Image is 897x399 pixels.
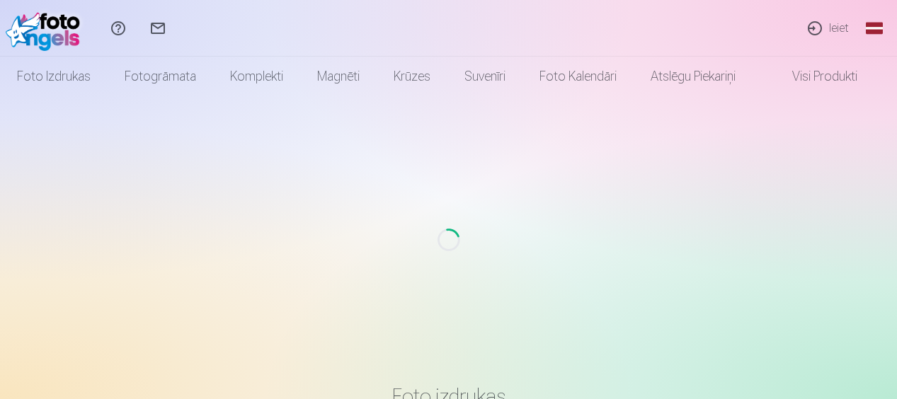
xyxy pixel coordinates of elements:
[634,57,753,96] a: Atslēgu piekariņi
[447,57,522,96] a: Suvenīri
[108,57,213,96] a: Fotogrāmata
[377,57,447,96] a: Krūzes
[300,57,377,96] a: Magnēti
[753,57,874,96] a: Visi produkti
[213,57,300,96] a: Komplekti
[6,6,87,51] img: /fa1
[522,57,634,96] a: Foto kalendāri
